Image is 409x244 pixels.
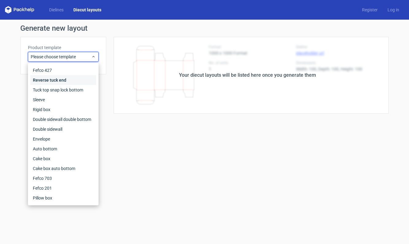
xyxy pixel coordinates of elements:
[30,134,96,144] div: Envelope
[44,7,68,13] a: Dielines
[30,105,96,114] div: Rigid box
[30,154,96,164] div: Cake box
[31,54,91,60] span: Please choose template
[179,72,316,79] div: Your diecut layouts will be listed here once you generate them
[30,95,96,105] div: Sleeve
[30,173,96,183] div: Fefco 703
[383,7,404,13] a: Log in
[30,164,96,173] div: Cake box auto bottom
[30,124,96,134] div: Double sidewall
[30,114,96,124] div: Double sidewall double bottom
[30,85,96,95] div: Tuck top snap lock bottom
[30,144,96,154] div: Auto bottom
[28,45,99,51] label: Product template
[30,183,96,193] div: Fefco 201
[30,65,96,75] div: Fefco 427
[30,75,96,85] div: Reverse tuck end
[68,7,106,13] a: Diecut layouts
[30,193,96,203] div: Pillow box
[357,7,383,13] a: Register
[20,25,389,32] h1: Generate new layout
